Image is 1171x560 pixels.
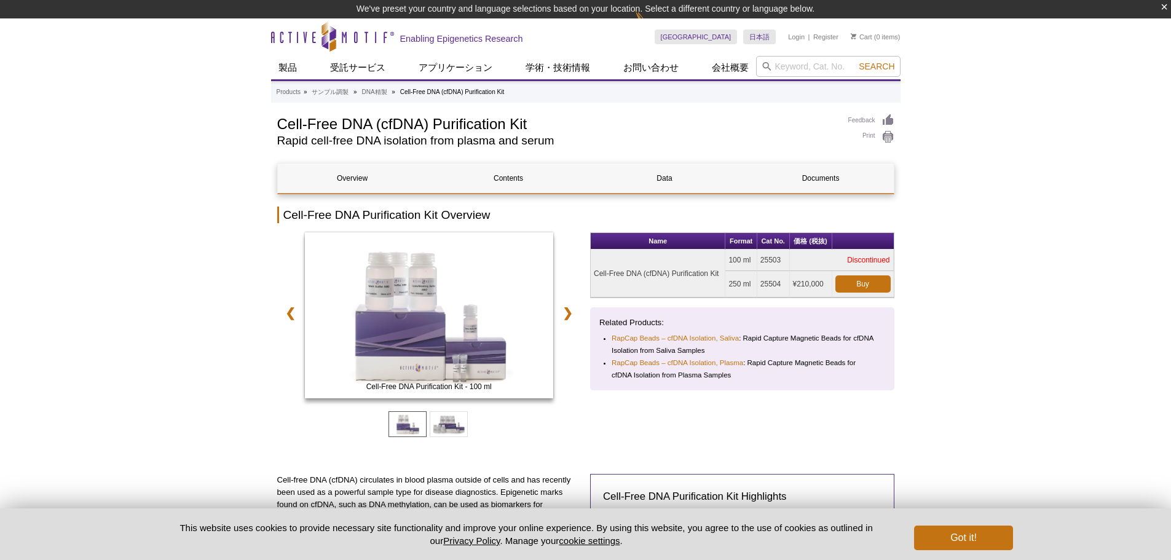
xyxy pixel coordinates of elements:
a: Print [848,130,894,144]
a: Documents [746,164,896,193]
a: Contents [434,164,583,193]
th: Cat No. [757,233,790,250]
span: Cell-Free DNA Purification Kit - 100 ml [307,381,551,393]
a: 受託サービス [323,56,393,79]
th: Name [591,233,725,250]
th: 価格 (税抜) [790,233,832,250]
a: Buy [835,275,891,293]
h3: Cell-Free DNA Purification Kit Highlights [603,489,881,504]
img: Your Cart [851,33,856,39]
a: 日本語 [743,30,776,44]
h2: Cell-Free DNA Purification Kit Overview [277,207,894,223]
a: Products [277,87,301,98]
a: Data [590,164,739,193]
button: Got it! [914,526,1012,550]
a: 製品 [271,56,304,79]
a: ❯ [554,299,581,327]
a: サンプル調製 [312,87,349,98]
img: Change Here [635,9,668,38]
h2: Rapid cell-free DNA isolation from plasma and serum [277,135,836,146]
img: Cell-Free DNA Purification Kit - 100ml [305,232,554,398]
a: お問い合わせ [616,56,686,79]
a: ❮ [277,299,304,327]
a: Cell-Free DNA Purification Kit - 100ml [305,232,554,402]
td: 25504 [757,271,790,298]
li: (0 items) [851,30,901,44]
td: Cell-Free DNA (cfDNA) Purification Kit [591,250,725,298]
h1: Cell-Free DNA (cfDNA) Purification Kit [277,114,836,132]
button: cookie settings [559,535,620,546]
a: 会社概要 [704,56,756,79]
h2: Enabling Epigenetics Research [400,33,523,44]
td: ¥210,000 [790,271,832,298]
p: Cell-free DNA (cfDNA) circulates in blood plasma outside of cells and has recently been used as a... [277,474,582,560]
td: Discontinued [790,250,894,271]
a: [GEOGRAPHIC_DATA] [655,30,738,44]
a: Cart [851,33,872,41]
th: Format [725,233,757,250]
a: 学術・技術情報 [518,56,597,79]
p: This website uses cookies to provide necessary site functionality and improve your online experie... [159,521,894,547]
button: Search [855,61,898,72]
td: 100 ml [725,250,757,271]
a: RapCap Beads – cfDNA Isolation, Plasma [612,357,743,369]
li: Cell-Free DNA (cfDNA) Purification Kit [400,89,504,95]
a: Privacy Policy [443,535,500,546]
li: : Rapid Capture Magnetic Beads for cfDNA Isolation from Saliva Samples [612,332,874,357]
li: » [353,89,357,95]
a: Register [813,33,838,41]
li: | [808,30,810,44]
span: Search [859,61,894,71]
a: アプリケーション [411,56,500,79]
a: DNA精製 [361,87,387,98]
li: » [304,89,307,95]
a: Overview [278,164,427,193]
li: : Rapid Capture Magnetic Beads for cfDNA Isolation from Plasma Samples [612,357,874,381]
a: RapCap Beads – cfDNA Isolation, Saliva [612,332,739,344]
li: » [392,89,395,95]
p: Related Products: [599,317,885,329]
a: Feedback [848,114,894,127]
input: Keyword, Cat. No. [756,56,901,77]
a: Login [788,33,805,41]
td: 25503 [757,250,790,271]
td: 250 ml [725,271,757,298]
